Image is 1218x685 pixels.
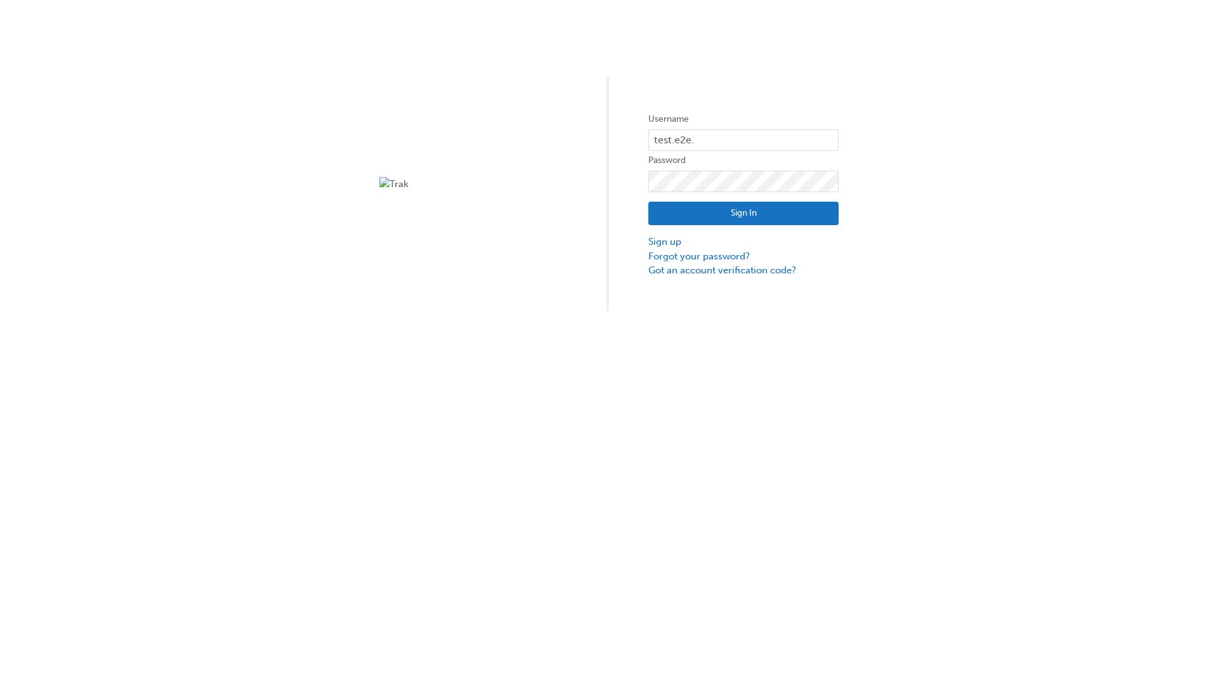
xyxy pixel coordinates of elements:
[648,153,839,168] label: Password
[648,129,839,151] input: Username
[379,177,570,192] img: Trak
[648,112,839,127] label: Username
[648,202,839,226] button: Sign In
[648,235,839,249] a: Sign up
[648,263,839,278] a: Got an account verification code?
[648,249,839,264] a: Forgot your password?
